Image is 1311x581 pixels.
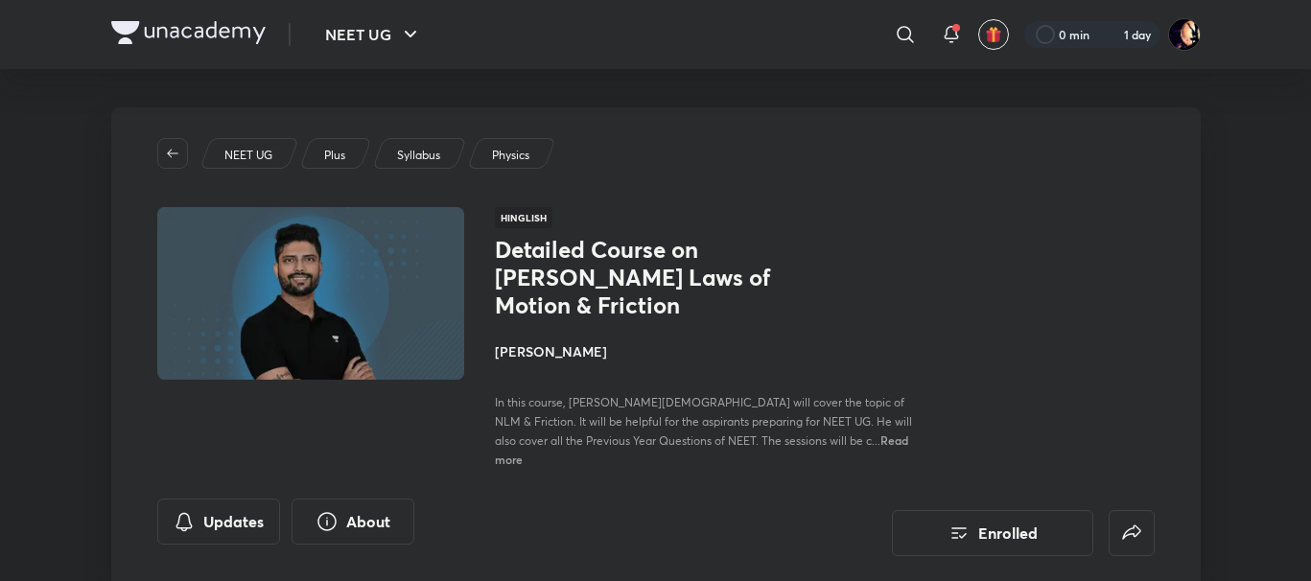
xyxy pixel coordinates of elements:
[488,147,532,164] a: Physics
[153,205,466,382] img: Thumbnail
[393,147,443,164] a: Syllabus
[397,147,440,164] p: Syllabus
[292,499,414,545] button: About
[492,147,529,164] p: Physics
[1168,18,1201,51] img: Mayank Singh
[892,510,1093,556] button: Enrolled
[157,499,280,545] button: Updates
[324,147,345,164] p: Plus
[985,26,1002,43] img: avatar
[495,341,925,361] h4: [PERSON_NAME]
[111,21,266,49] a: Company Logo
[314,15,433,54] button: NEET UG
[320,147,348,164] a: Plus
[495,395,912,448] span: In this course, [PERSON_NAME][DEMOGRAPHIC_DATA] will cover the topic of NLM & Friction. It will b...
[221,147,275,164] a: NEET UG
[495,207,552,228] span: Hinglish
[495,236,808,318] h1: Detailed Course on [PERSON_NAME] Laws of Motion & Friction
[978,19,1009,50] button: avatar
[1101,25,1120,44] img: streak
[1109,510,1155,556] button: false
[111,21,266,44] img: Company Logo
[224,147,272,164] p: NEET UG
